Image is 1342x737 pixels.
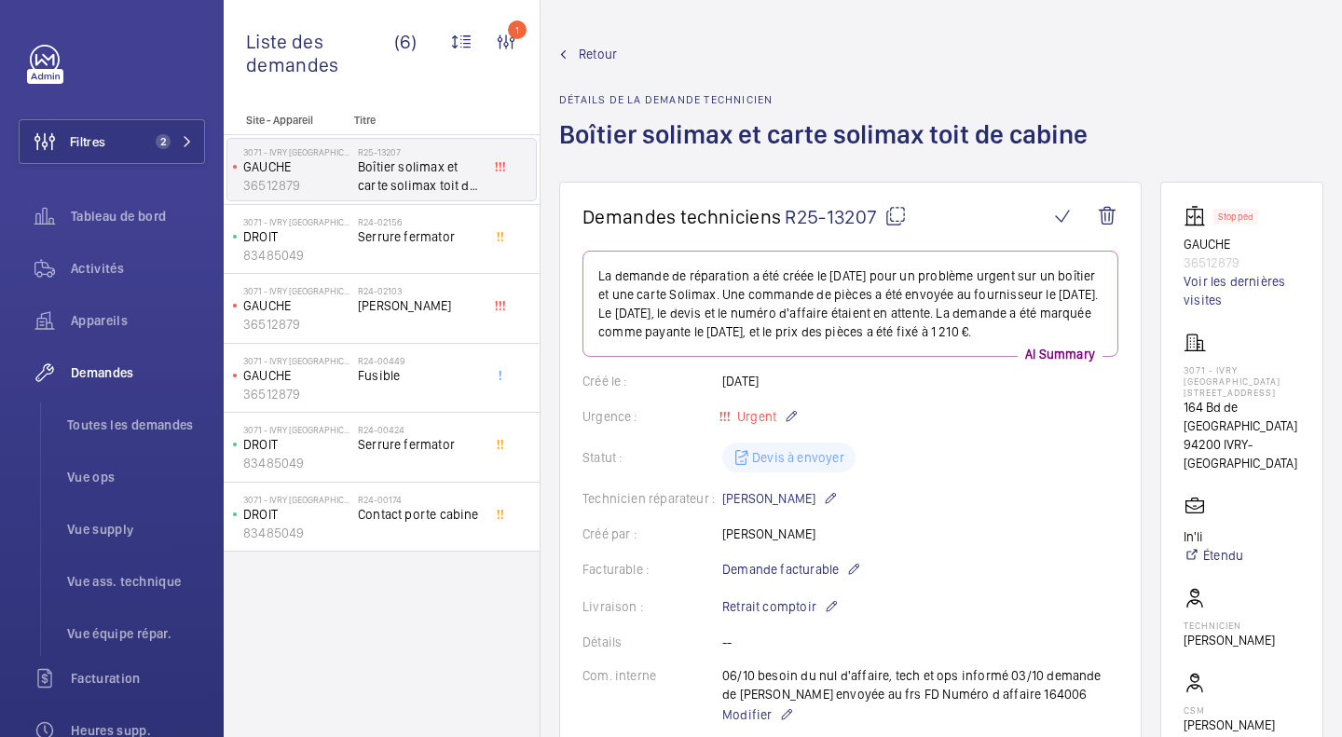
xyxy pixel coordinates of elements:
[67,624,205,643] span: Vue équipe répar.
[243,285,350,296] p: 3071 - IVRY [GEOGRAPHIC_DATA][STREET_ADDRESS]
[67,468,205,486] span: Vue ops
[243,505,350,524] p: DROIT
[358,227,481,246] span: Serrure fermator
[722,595,839,618] p: Retrait comptoir
[1184,435,1300,472] p: 94200 IVRY-[GEOGRAPHIC_DATA]
[67,416,205,434] span: Toutes les demandes
[1184,253,1300,272] p: 36512879
[722,705,772,724] span: Modifier
[243,216,350,227] p: 3071 - IVRY [GEOGRAPHIC_DATA][STREET_ADDRESS]
[582,205,781,228] span: Demandes techniciens
[67,572,205,591] span: Vue ass. technique
[246,30,394,76] span: Liste des demandes
[243,424,350,435] p: 3071 - IVRY [GEOGRAPHIC_DATA][STREET_ADDRESS]
[1018,345,1102,363] p: AI Summary
[358,366,481,385] span: Fusible
[243,227,350,246] p: DROIT
[243,524,350,542] p: 83485049
[243,366,350,385] p: GAUCHE
[71,669,205,688] span: Facturation
[71,363,205,382] span: Demandes
[71,207,205,225] span: Tableau de bord
[785,205,907,228] span: R25-13207
[358,146,481,157] h2: R25-13207
[1184,704,1275,716] p: CSM
[1184,631,1275,649] p: [PERSON_NAME]
[243,146,350,157] p: 3071 - IVRY [GEOGRAPHIC_DATA][STREET_ADDRESS]
[67,520,205,539] span: Vue supply
[243,355,350,366] p: 3071 - IVRY [GEOGRAPHIC_DATA][STREET_ADDRESS]
[243,454,350,472] p: 83485049
[156,134,171,149] span: 2
[243,296,350,315] p: GAUCHE
[1184,272,1300,309] a: Voir les dernières visites
[559,93,1099,106] h2: Détails de la demande technicien
[1184,527,1243,546] p: In'li
[243,246,350,265] p: 83485049
[243,315,350,334] p: 36512879
[1184,716,1275,734] p: [PERSON_NAME]
[358,435,481,454] span: Serrure fermator
[722,560,839,579] span: Demande facturable
[1184,205,1213,227] img: elevator.svg
[733,409,776,424] span: Urgent
[1218,213,1253,220] p: Stopped
[243,157,350,176] p: GAUCHE
[243,385,350,403] p: 36512879
[358,296,481,315] span: [PERSON_NAME]
[358,355,481,366] h2: R24-00449
[722,487,838,510] p: [PERSON_NAME]
[358,285,481,296] h2: R24-02103
[598,266,1102,341] p: La demande de réparation a été créée le [DATE] pour un problème urgent sur un boîtier et une cart...
[71,311,205,330] span: Appareils
[358,494,481,505] h2: R24-00174
[354,114,477,127] p: Titre
[358,216,481,227] h2: R24-02156
[1184,546,1243,565] a: Étendu
[243,494,350,505] p: 3071 - IVRY [GEOGRAPHIC_DATA][STREET_ADDRESS]
[243,176,350,195] p: 36512879
[579,45,617,63] span: Retour
[224,114,347,127] p: Site - Appareil
[1184,235,1300,253] p: GAUCHE
[358,505,481,524] span: Contact porte cabine
[71,259,205,278] span: Activités
[19,119,205,164] button: Filtres2
[1184,620,1275,631] p: Technicien
[243,435,350,454] p: DROIT
[1184,398,1300,435] p: 164 Bd de [GEOGRAPHIC_DATA]
[358,424,481,435] h2: R24-00424
[70,132,105,151] span: Filtres
[358,157,481,195] span: Boîtier solimax et carte solimax toit de cabine
[1184,364,1300,398] p: 3071 - IVRY [GEOGRAPHIC_DATA][STREET_ADDRESS]
[559,117,1099,182] h1: Boîtier solimax et carte solimax toit de cabine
